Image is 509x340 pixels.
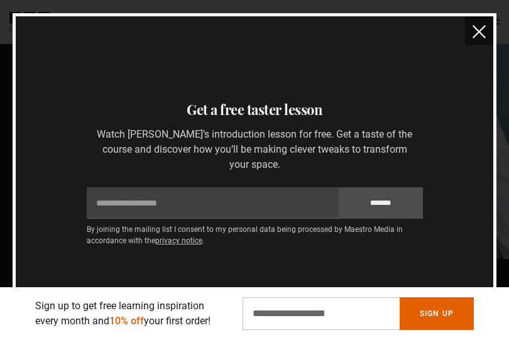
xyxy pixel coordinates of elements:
p: Sign up to get free learning inspiration every month and your first order! [35,299,227,329]
button: close [465,16,493,45]
button: Sign Up [400,297,474,330]
span: 10% off [109,315,144,327]
a: privacy notice [155,236,202,245]
p: By joining the mailing list I consent to my personal data being processed by Maestro Media in acc... [87,224,423,246]
h3: Get a free taster lesson [31,97,478,122]
p: Watch [PERSON_NAME]’s introduction lesson for free. Get a taste of the course and discover how yo... [87,127,423,172]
